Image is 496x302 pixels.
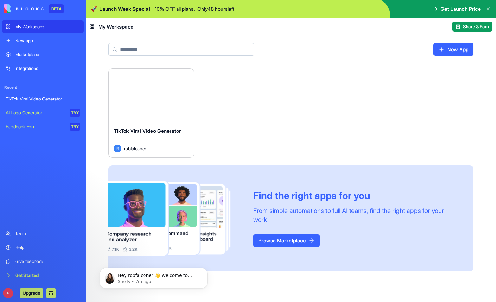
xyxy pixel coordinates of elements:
[108,68,194,158] a: TikTok Viral Video GeneratorRrobfalconer
[114,128,181,134] span: TikTok Viral Video Generator
[2,241,84,254] a: Help
[15,65,80,72] div: Integrations
[90,254,217,299] iframe: Intercom notifications message
[2,227,84,240] a: Team
[463,23,489,30] span: Share & Earn
[197,5,234,13] p: Only 48 hours left
[70,123,80,131] div: TRY
[108,181,243,256] img: Frame_181_egmpey.png
[20,288,43,298] button: Upgrade
[15,258,80,265] div: Give feedback
[70,109,80,117] div: TRY
[49,4,64,13] div: BETA
[2,106,84,119] a: AI Logo GeneratorTRY
[2,34,84,47] a: New app
[3,288,13,298] span: R
[152,5,195,13] p: - 10 % OFF all plans.
[2,269,84,282] a: Get Started
[98,23,133,30] span: My Workspace
[2,48,84,61] a: Marketplace
[100,5,150,13] span: Launch Week Special
[15,37,80,44] div: New app
[2,20,84,33] a: My Workspace
[4,4,44,13] img: logo
[4,4,64,13] a: BETA
[15,244,80,251] div: Help
[91,5,97,13] span: 🚀
[2,255,84,268] a: Give feedback
[15,230,80,237] div: Team
[2,93,84,105] a: TikTok Viral Video Generator
[2,85,84,90] span: Recent
[114,145,121,152] span: R
[253,190,458,201] div: Find the right apps for you
[253,206,458,224] div: From simple automations to full AI teams, find the right apps for your work
[2,120,84,133] a: Feedback FormTRY
[253,234,320,247] a: Browse Marketplace
[2,62,84,75] a: Integrations
[433,43,473,56] a: New App
[15,23,80,30] div: My Workspace
[15,272,80,279] div: Get Started
[124,145,146,152] span: robfalconer
[452,22,492,32] button: Share & Earn
[441,5,481,13] span: Get Launch Price
[6,96,80,102] div: TikTok Viral Video Generator
[6,124,65,130] div: Feedback Form
[20,290,43,296] a: Upgrade
[15,51,80,58] div: Marketplace
[6,110,65,116] div: AI Logo Generator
